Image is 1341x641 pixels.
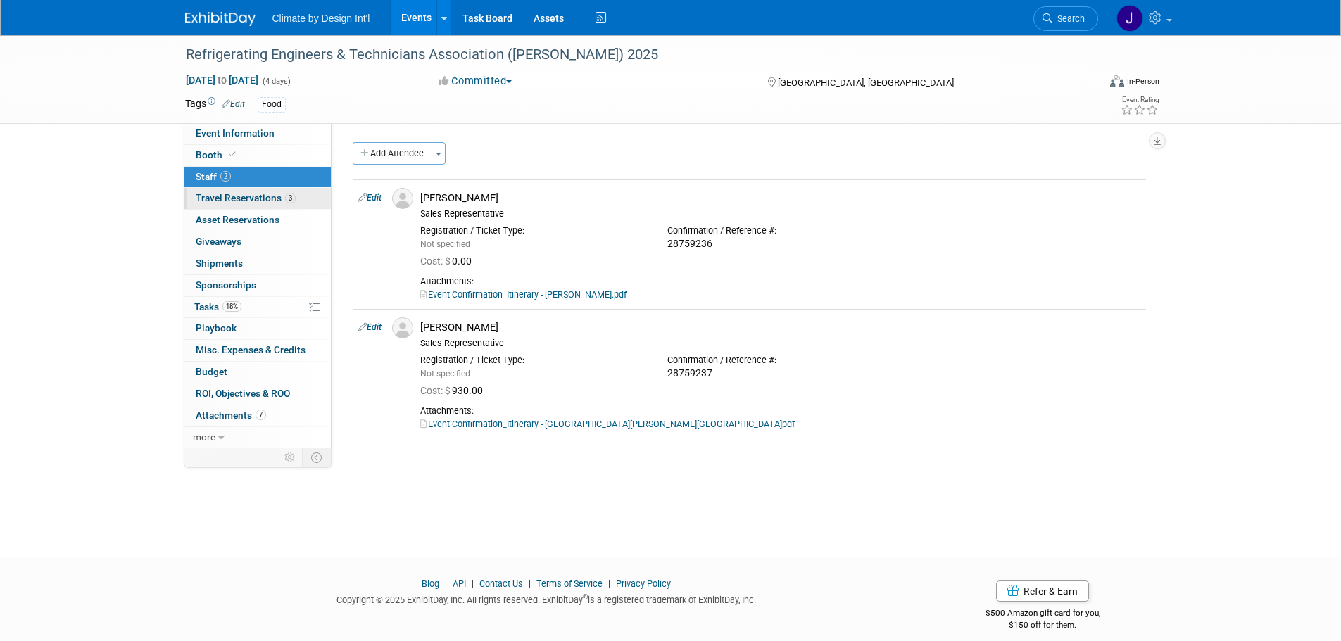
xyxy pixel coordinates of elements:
span: Cost: $ [420,255,452,267]
div: Attachments: [420,276,1140,287]
span: Sponsorships [196,279,256,291]
a: Shipments [184,253,331,274]
span: Booth [196,149,239,160]
a: Event Confirmation_Itinerary - [PERSON_NAME].pdf [420,289,627,300]
div: Sales Representative [420,208,1140,220]
div: 28759237 [667,367,893,380]
span: Tasks [194,301,241,312]
a: Giveaways [184,231,331,253]
span: Giveaways [196,236,241,247]
div: Event Format [1015,73,1160,94]
span: [GEOGRAPHIC_DATA], [GEOGRAPHIC_DATA] [778,77,954,88]
span: 18% [222,301,241,312]
span: | [441,578,451,589]
td: Tags [185,96,245,113]
a: Event Confirmation_Itinerary - [GEOGRAPHIC_DATA][PERSON_NAME][GEOGRAPHIC_DATA]pdf [420,419,795,429]
span: 930.00 [420,385,489,396]
img: Associate-Profile-5.png [392,317,413,338]
span: (4 days) [261,77,291,86]
a: Sponsorships [184,275,331,296]
a: API [453,578,466,589]
div: [PERSON_NAME] [420,321,1140,334]
a: Privacy Policy [616,578,671,589]
a: Contact Us [479,578,523,589]
div: Sales Representative [420,338,1140,349]
span: | [605,578,614,589]
span: | [468,578,477,589]
div: $150 off for them. [929,619,1157,631]
span: Travel Reservations [196,192,296,203]
img: Format-Inperson.png [1110,75,1124,87]
div: In-Person [1126,76,1159,87]
a: Budget [184,362,331,383]
span: Budget [196,366,227,377]
div: Confirmation / Reference #: [667,355,893,366]
a: more [184,427,331,448]
div: Registration / Ticket Type: [420,355,646,366]
a: Misc. Expenses & Credits [184,340,331,361]
div: 28759236 [667,238,893,250]
a: Booth [184,145,331,166]
span: Staff [196,171,231,182]
a: Tasks18% [184,297,331,318]
span: Not specified [420,369,470,379]
a: Refer & Earn [996,580,1089,602]
a: Staff2 [184,167,331,188]
div: $500 Amazon gift card for you, [929,598,1157,630]
td: Toggle Event Tabs [302,448,331,467]
a: Attachments7 [184,405,331,426]
a: Travel Reservations3 [184,188,331,209]
div: Refrigerating Engineers & Technicians Association ([PERSON_NAME]) 2025 [181,42,1077,68]
img: ExhibitDay [185,12,256,26]
a: Search [1033,6,1098,31]
a: Edit [358,193,382,203]
span: Playbook [196,322,237,334]
a: Playbook [184,318,331,339]
span: to [215,75,229,86]
div: Copyright © 2025 ExhibitDay, Inc. All rights reserved. ExhibitDay is a registered trademark of Ex... [185,590,909,607]
span: Asset Reservations [196,214,279,225]
span: 0.00 [420,255,477,267]
span: Climate by Design Int'l [272,13,370,24]
span: Not specified [420,239,470,249]
a: Edit [222,99,245,109]
span: more [193,431,215,443]
div: Event Rating [1121,96,1159,103]
span: Search [1052,13,1085,24]
a: Edit [358,322,382,332]
a: Event Information [184,123,331,144]
span: 7 [256,410,266,420]
span: Event Information [196,127,275,139]
a: Terms of Service [536,578,603,589]
a: ROI, Objectives & ROO [184,383,331,405]
span: 3 [285,193,296,203]
i: Booth reservation complete [229,151,236,158]
button: Add Attendee [353,142,432,165]
img: Associate-Profile-5.png [392,188,413,209]
span: Cost: $ [420,385,452,396]
div: Confirmation / Reference #: [667,225,893,236]
div: Registration / Ticket Type: [420,225,646,236]
span: ROI, Objectives & ROO [196,388,290,399]
span: [DATE] [DATE] [185,74,259,87]
span: Shipments [196,258,243,269]
button: Committed [434,74,517,89]
sup: ® [583,593,588,601]
td: Personalize Event Tab Strip [278,448,303,467]
span: Misc. Expenses & Credits [196,344,306,355]
img: JoAnna Quade [1116,5,1143,32]
div: Food [258,97,286,112]
span: | [525,578,534,589]
span: 2 [220,171,231,182]
div: [PERSON_NAME] [420,191,1140,205]
a: Blog [422,578,439,589]
a: Asset Reservations [184,210,331,231]
span: Attachments [196,410,266,421]
div: Attachments: [420,405,1140,417]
